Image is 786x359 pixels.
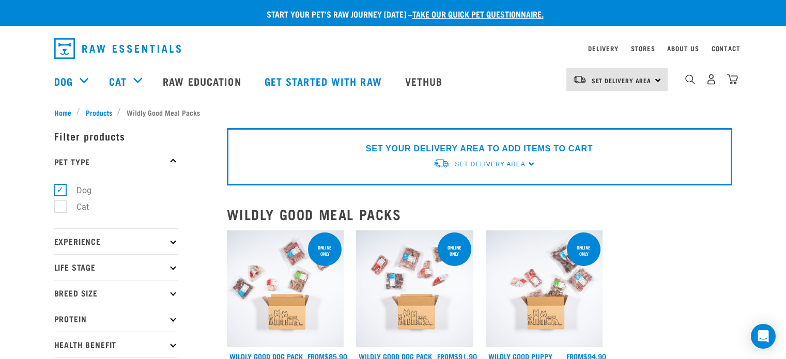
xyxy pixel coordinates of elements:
a: Cat [109,73,127,89]
span: FROM [307,354,325,358]
span: Products [86,107,112,118]
label: Dog [60,184,96,197]
a: Raw Education [152,60,254,102]
img: van-moving.png [433,158,450,169]
p: Breed Size [54,280,178,306]
a: take our quick pet questionnaire. [412,11,544,16]
img: Dog 0 2sec [227,230,344,348]
p: Filter products [54,123,178,149]
img: Raw Essentials Logo [54,38,181,59]
a: Dog [54,73,73,89]
img: home-icon@2x.png [727,74,738,85]
nav: dropdown navigation [46,34,741,63]
span: Set Delivery Area [592,79,652,82]
p: Experience [54,228,178,254]
p: Protein [54,306,178,332]
span: Set Delivery Area [455,161,525,168]
img: van-moving.png [573,75,587,84]
img: user.png [706,74,717,85]
span: FROM [437,354,454,358]
div: Online Only [438,240,471,261]
a: Stores [631,46,655,50]
label: Cat [60,200,93,213]
span: FROM [566,354,583,358]
a: About Us [667,46,699,50]
a: Products [80,107,117,118]
h2: Wildly Good Meal Packs [227,206,732,222]
img: Dog Novel 0 2sec [356,230,473,348]
img: Puppy 0 2sec [486,230,603,348]
a: Delivery [588,46,618,50]
a: Contact [712,46,741,50]
p: Life Stage [54,254,178,280]
p: Pet Type [54,149,178,175]
a: Vethub [395,60,456,102]
nav: breadcrumbs [54,107,732,118]
div: Online Only [567,240,600,261]
div: Open Intercom Messenger [751,324,776,349]
div: Online Only [308,240,342,261]
img: home-icon-1@2x.png [685,74,695,84]
span: Home [54,107,71,118]
a: Home [54,107,77,118]
p: SET YOUR DELIVERY AREA TO ADD ITEMS TO CART [366,143,593,155]
a: Get started with Raw [254,60,395,102]
p: Health Benefit [54,332,178,357]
